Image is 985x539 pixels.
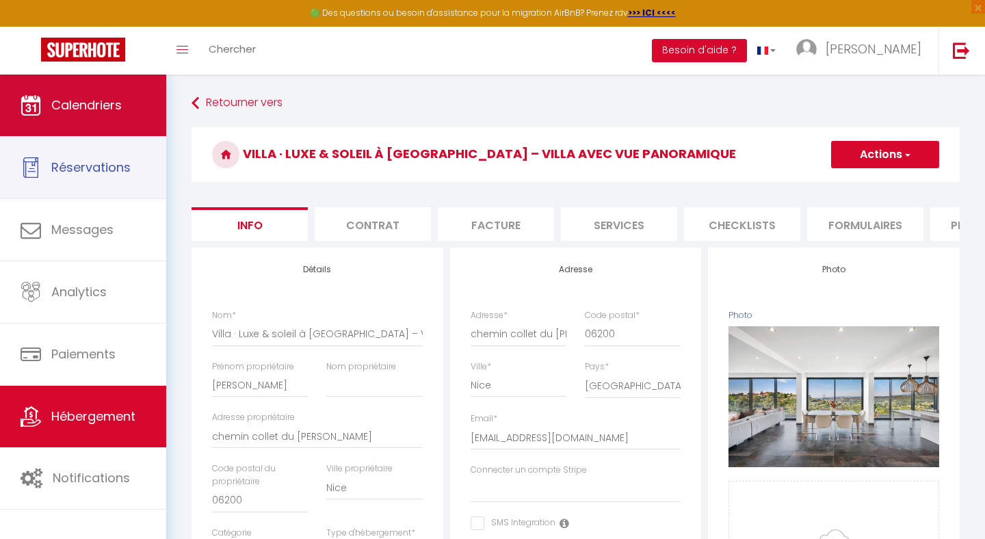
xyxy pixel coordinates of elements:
[209,42,256,56] span: Chercher
[953,42,970,59] img: logout
[652,39,747,62] button: Besoin d'aide ?
[585,309,640,322] label: Code postal
[212,309,236,322] label: Nom
[728,309,752,322] label: Photo
[831,141,939,168] button: Actions
[51,221,114,238] span: Messages
[51,159,131,176] span: Réservations
[51,408,135,425] span: Hébergement
[326,360,396,373] label: Nom propriétaire
[807,207,923,241] li: Formulaires
[192,127,960,182] h3: Villa · Luxe & soleil à [GEOGRAPHIC_DATA] – Villa avec vue panoramique
[212,411,295,424] label: Adresse propriétaire
[192,91,960,116] a: Retourner vers
[796,39,817,60] img: ...
[192,207,308,241] li: Info
[684,207,800,241] li: Checklists
[471,360,491,373] label: Ville
[51,96,122,114] span: Calendriers
[471,464,587,477] label: Connecter un compte Stripe
[326,462,393,475] label: Ville propriétaire
[212,360,294,373] label: Prénom propriétaire
[561,207,677,241] li: Services
[438,207,554,241] li: Facture
[198,27,266,75] a: Chercher
[51,345,116,363] span: Paiements
[212,462,308,488] label: Code postal du propriétaire
[212,265,423,274] h4: Détails
[315,207,431,241] li: Contrat
[786,27,938,75] a: ... [PERSON_NAME]
[471,265,681,274] h4: Adresse
[628,7,676,18] a: >>> ICI <<<<
[826,40,921,57] span: [PERSON_NAME]
[51,283,107,300] span: Analytics
[585,360,609,373] label: Pays
[728,265,939,274] h4: Photo
[471,309,508,322] label: Adresse
[41,38,125,62] img: Super Booking
[471,412,497,425] label: Email
[53,469,130,486] span: Notifications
